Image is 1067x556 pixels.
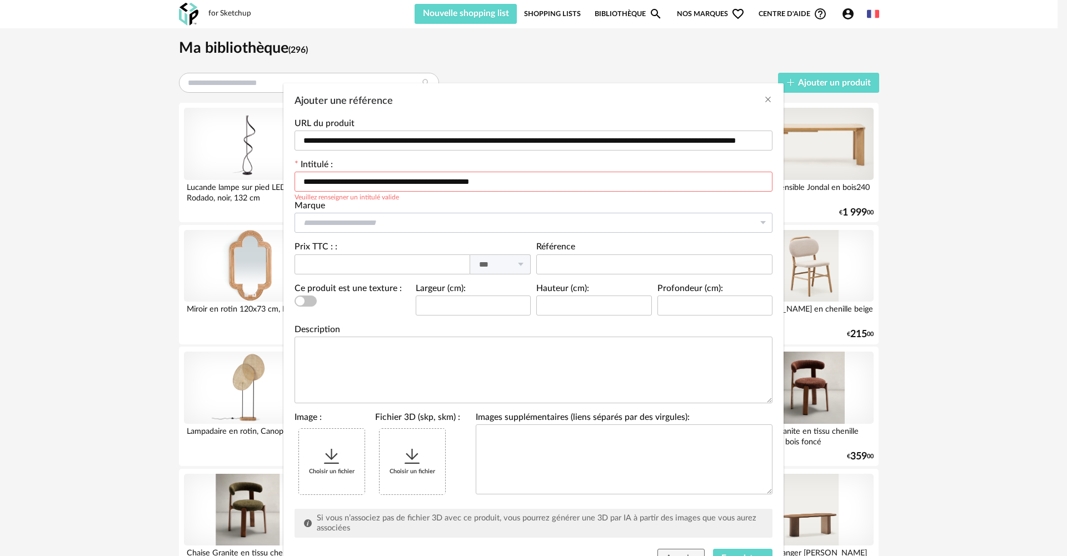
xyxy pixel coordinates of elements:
label: Hauteur (cm): [536,284,589,295]
span: Ajouter une référence [295,96,393,106]
div: Choisir un fichier [299,429,365,494]
label: Ce produit est une texture : [295,284,402,295]
div: Veuillez renseigner un intitulé valide [295,192,399,201]
label: Largeur (cm): [416,284,466,295]
label: Images supplémentaires (liens séparés par des virgules): [476,413,690,424]
label: Description [295,325,340,337]
label: URL du produit [295,119,355,131]
button: Close [764,94,772,106]
label: Intitulé : [295,161,333,172]
label: Image : [295,413,322,424]
div: Choisir un fichier [380,429,445,494]
label: Profondeur (cm): [657,284,723,295]
label: Référence [536,243,575,254]
label: Fichier 3D (skp, skm) : [375,413,460,424]
span: Si vous n’associez pas de fichier 3D avec ce produit, vous pourrez générer une 3D par IA à partir... [317,514,756,532]
label: Marque [295,202,325,213]
label: Prix TTC : : [295,242,337,251]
